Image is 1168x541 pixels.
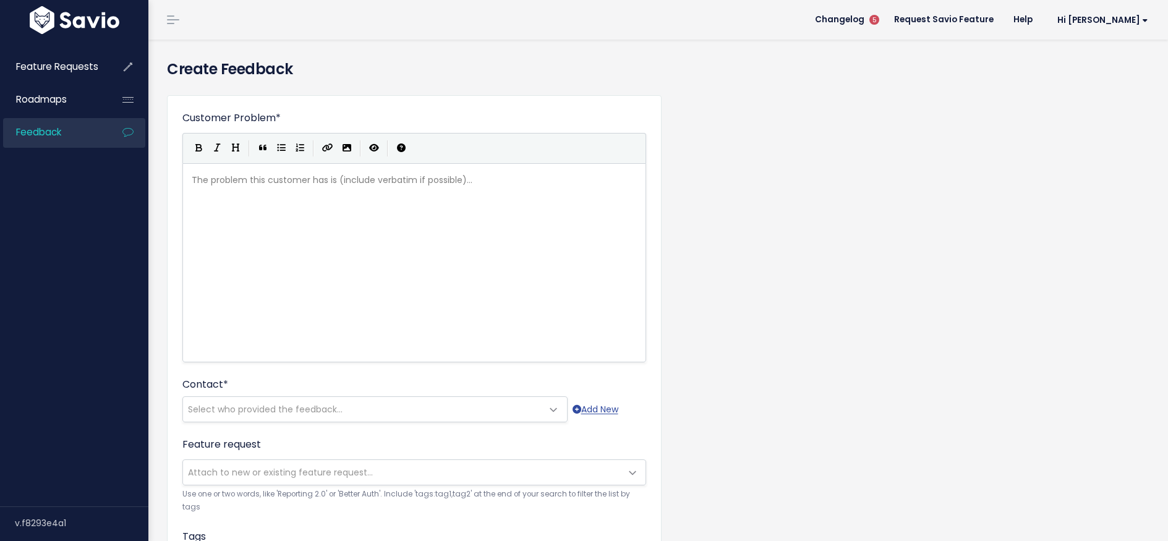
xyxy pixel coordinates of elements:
h4: Create Feedback [167,58,1149,80]
span: Hi [PERSON_NAME] [1057,15,1148,25]
span: Attach to new or existing feature request... [188,466,373,479]
button: Heading [226,139,245,158]
button: Create Link [318,139,338,158]
button: Import an image [338,139,356,158]
i: | [360,140,361,156]
i: | [387,140,388,156]
button: Quote [254,139,272,158]
span: Feedback [16,126,61,138]
label: Contact [182,377,228,392]
label: Feature request [182,437,261,452]
small: Use one or two words, like 'Reporting 2.0' or 'Better Auth'. Include 'tags:tag1,tag2' at the end ... [182,488,646,514]
img: logo-white.9d6f32f41409.svg [27,6,122,34]
a: Hi [PERSON_NAME] [1042,11,1158,30]
button: Bold [189,139,208,158]
button: Markdown Guide [392,139,411,158]
span: 5 [869,15,879,25]
a: Add New [573,402,618,417]
button: Italic [208,139,226,158]
span: Changelog [815,15,864,24]
a: Feedback [3,118,103,147]
span: Select who provided the feedback... [188,403,343,415]
a: Roadmaps [3,85,103,114]
span: Roadmaps [16,93,67,106]
button: Toggle Preview [365,139,383,158]
a: Feature Requests [3,53,103,81]
label: Customer Problem [182,111,281,126]
a: Help [1004,11,1042,29]
span: Feature Requests [16,60,98,73]
i: | [313,140,314,156]
button: Generic List [272,139,291,158]
div: v.f8293e4a1 [15,507,148,539]
a: Request Savio Feature [884,11,1004,29]
i: | [249,140,250,156]
button: Numbered List [291,139,309,158]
